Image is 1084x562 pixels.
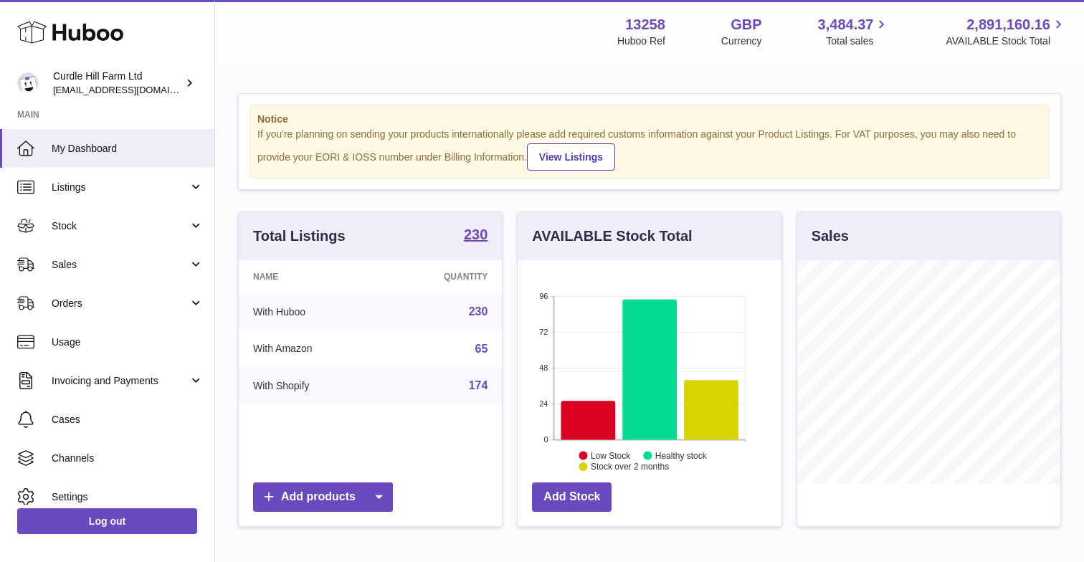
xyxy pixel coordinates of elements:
text: Low Stock [591,450,631,460]
span: Listings [52,181,189,194]
span: Invoicing and Payments [52,374,189,388]
strong: GBP [731,15,761,34]
div: Currency [721,34,762,48]
text: 48 [540,363,548,372]
text: Healthy stock [655,450,708,460]
td: With Huboo [239,293,383,330]
span: Sales [52,258,189,272]
th: Quantity [383,260,502,293]
span: Orders [52,297,189,310]
a: Add products [253,482,393,512]
strong: 230 [464,227,488,242]
text: 0 [544,435,548,444]
span: Total sales [826,34,890,48]
div: Curdle Hill Farm Ltd [53,70,182,97]
a: View Listings [527,143,615,171]
td: With Shopify [239,367,383,404]
h3: AVAILABLE Stock Total [532,227,692,246]
text: Stock over 2 months [591,462,669,472]
span: [EMAIL_ADDRESS][DOMAIN_NAME] [53,84,211,95]
span: Settings [52,490,204,504]
a: Add Stock [532,482,612,512]
a: 174 [469,379,488,391]
text: 24 [540,399,548,408]
div: Huboo Ref [617,34,665,48]
span: Usage [52,335,204,349]
span: AVAILABLE Stock Total [946,34,1067,48]
div: If you're planning on sending your products internationally please add required customs informati... [257,128,1042,171]
h3: Total Listings [253,227,346,246]
span: Channels [52,452,204,465]
span: Stock [52,219,189,233]
img: will@diddlysquatfarmshop.com [17,72,39,94]
a: 3,484.37 Total sales [818,15,890,48]
h3: Sales [812,227,849,246]
th: Name [239,260,383,293]
strong: Notice [257,113,1042,126]
a: 2,891,160.16 AVAILABLE Stock Total [946,15,1067,48]
span: 3,484.37 [818,15,874,34]
td: With Amazon [239,330,383,368]
strong: 13258 [625,15,665,34]
a: 230 [464,227,488,244]
a: 65 [475,343,488,355]
text: 72 [540,328,548,336]
text: 96 [540,292,548,300]
a: 230 [469,305,488,318]
a: Log out [17,508,197,534]
span: My Dashboard [52,142,204,156]
span: 2,891,160.16 [966,15,1050,34]
span: Cases [52,413,204,427]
